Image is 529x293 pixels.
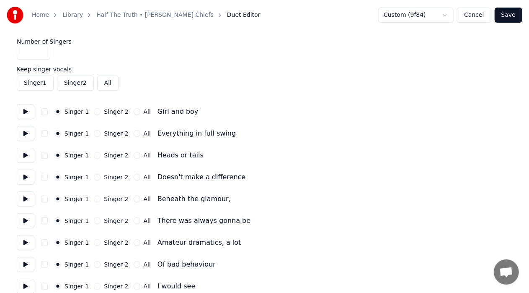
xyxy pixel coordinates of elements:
[104,109,128,115] label: Singer 2
[104,196,128,202] label: Singer 2
[104,174,128,180] label: Singer 2
[157,281,196,291] div: I would see
[157,107,199,117] div: Girl and boy
[144,196,151,202] label: All
[65,240,89,246] label: Singer 1
[62,11,83,19] a: Library
[144,262,151,267] label: All
[227,11,261,19] span: Duet Editor
[157,259,216,269] div: Of bad behaviour
[104,283,128,289] label: Singer 2
[32,11,261,19] nav: breadcrumb
[65,174,89,180] label: Singer 1
[65,131,89,136] label: Singer 1
[157,194,231,204] div: Beneath the glamour,
[495,8,522,23] button: Save
[157,172,245,182] div: Doesn't make a difference
[104,240,128,246] label: Singer 2
[17,66,512,72] label: Keep singer vocals
[97,76,119,91] button: All
[65,283,89,289] label: Singer 1
[144,109,151,115] label: All
[104,152,128,158] label: Singer 2
[144,152,151,158] label: All
[157,238,241,248] div: Amateur dramatics, a lot
[57,76,94,91] button: Singer2
[144,131,151,136] label: All
[104,218,128,224] label: Singer 2
[65,109,89,115] label: Singer 1
[104,262,128,267] label: Singer 2
[65,152,89,158] label: Singer 1
[494,259,519,285] div: Open chat
[144,283,151,289] label: All
[96,11,214,19] a: Half The Truth • [PERSON_NAME] Chiefs
[144,174,151,180] label: All
[65,262,89,267] label: Singer 1
[157,128,236,139] div: Everything in full swing
[144,218,151,224] label: All
[7,7,23,24] img: youka
[157,216,250,226] div: There was always gonna be
[17,39,512,44] label: Number of Singers
[157,150,204,160] div: Heads or tails
[17,76,54,91] button: Singer1
[65,218,89,224] label: Singer 1
[32,11,49,19] a: Home
[65,196,89,202] label: Singer 1
[104,131,128,136] label: Singer 2
[144,240,151,246] label: All
[457,8,491,23] button: Cancel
